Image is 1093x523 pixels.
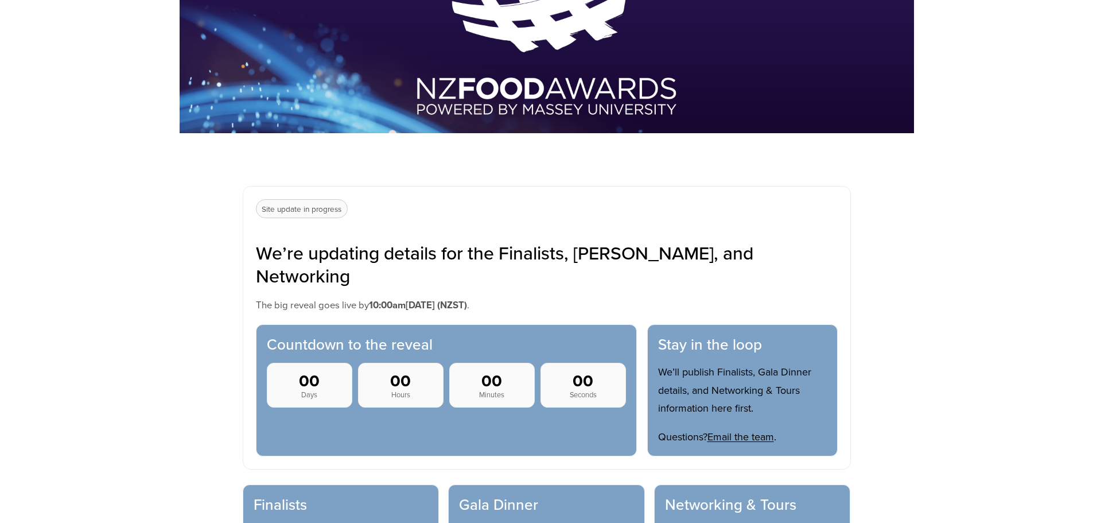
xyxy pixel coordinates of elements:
[547,390,620,399] span: Seconds
[254,495,429,514] h3: Finalists
[256,241,838,287] h2: We’re updating details for the Finalists, [PERSON_NAME], and Networking
[267,335,626,354] h3: Countdown to the reveal
[658,363,827,417] p: We’ll publish Finalists, Gala Dinner details, and Networking & Tours information here first.
[364,390,437,399] span: Hours
[273,390,346,399] span: Days
[256,199,348,219] p: Site update in progress
[658,335,827,354] h3: Stay in the loop
[547,371,620,390] strong: 00
[707,429,774,444] a: Email the team
[369,298,467,312] strong: 10:00am[DATE] (NZST)
[658,428,827,446] p: Questions? .
[456,371,528,390] strong: 00
[665,495,840,514] h3: Networking & Tours
[364,371,437,390] strong: 00
[456,390,528,399] span: Minutes
[256,324,838,457] div: Countdown and updates
[459,495,634,514] h3: Gala Dinner
[273,371,346,390] strong: 00
[256,296,838,313] p: The big reveal goes live by .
